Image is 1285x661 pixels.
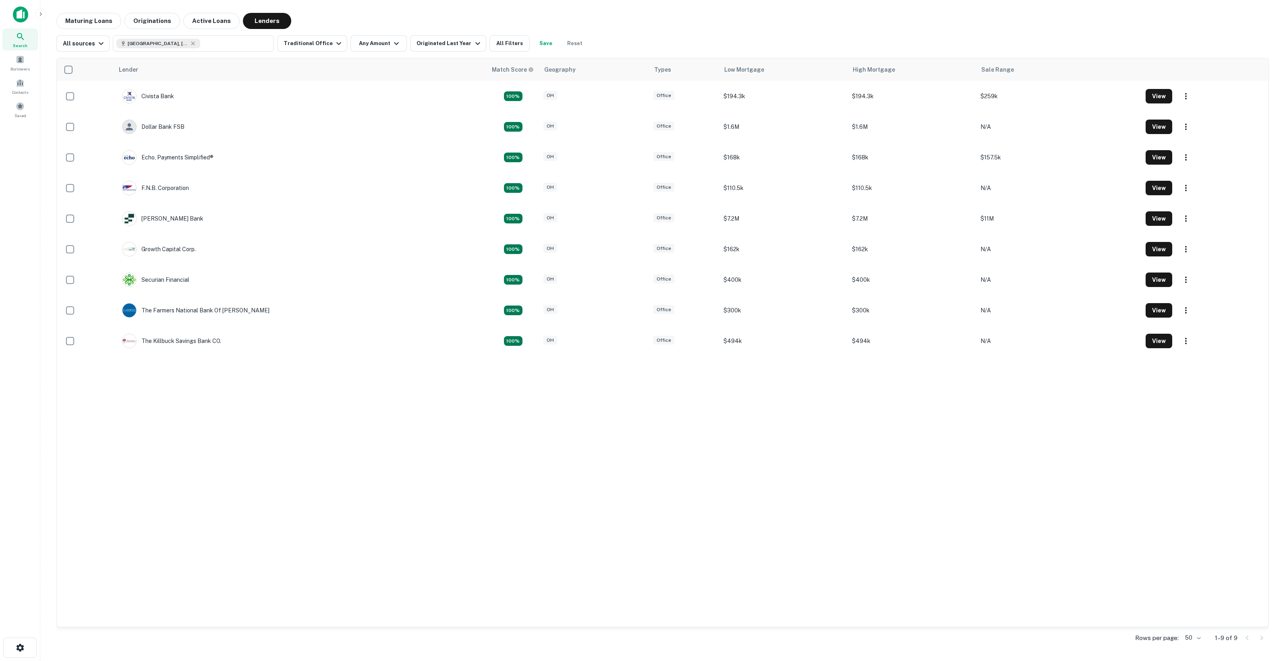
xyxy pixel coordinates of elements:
div: High Mortgage [853,65,895,74]
td: $259k [976,81,1142,112]
button: Lenders [243,13,291,29]
button: View [1146,181,1172,195]
img: picture [122,212,136,225]
img: picture [122,242,136,256]
div: Office [653,244,674,253]
a: Saved [2,99,38,120]
th: Low Mortgage [719,58,848,81]
button: View [1146,334,1172,348]
button: Traditional Office [277,35,347,52]
button: Active Loans [183,13,240,29]
div: The Farmers National Bank Of [PERSON_NAME] [122,303,269,318]
div: OH [543,122,557,131]
a: Borrowers [2,52,38,74]
div: 50 [1182,632,1202,644]
p: 1–9 of 9 [1215,633,1237,643]
td: $7.2M [848,203,976,234]
div: Lender [119,65,138,74]
span: [GEOGRAPHIC_DATA], [GEOGRAPHIC_DATA], [GEOGRAPHIC_DATA] [128,40,188,47]
button: View [1146,211,1172,226]
span: Borrowers [10,66,30,72]
div: OH [543,275,557,284]
button: View [1146,120,1172,134]
div: Capitalize uses an advanced AI algorithm to match your search with the best lender. The match sco... [504,153,522,162]
button: Originated Last Year [410,35,486,52]
div: Capitalize uses an advanced AI algorithm to match your search with the best lender. The match sco... [504,306,522,315]
div: OH [543,183,557,192]
div: Office [653,213,674,223]
div: Office [653,91,674,100]
div: Capitalize uses an advanced AI algorithm to match your search with the best lender. The match sco... [504,336,522,346]
td: $400k [848,264,976,295]
th: Capitalize uses an advanced AI algorithm to match your search with the best lender. The match sco... [487,58,539,81]
img: picture [122,181,136,195]
p: Rows per page: [1135,633,1179,643]
button: View [1146,273,1172,287]
button: Originations [124,13,180,29]
div: Capitalize uses an advanced AI algorithm to match your search with the best lender. The match sco... [492,65,534,74]
div: Low Mortgage [724,65,764,74]
button: Maturing Loans [56,13,121,29]
div: Geography [544,65,576,74]
th: Types [649,58,719,81]
button: View [1146,242,1172,256]
td: $168k [848,142,976,173]
div: Office [653,152,674,161]
div: Capitalize uses an advanced AI algorithm to match your search with the best lender. The match sco... [504,122,522,132]
div: The Killbuck Savings Bank CO. [122,334,221,348]
img: picture [122,334,136,348]
div: Office [653,275,674,284]
div: Types [654,65,671,74]
td: $162k [848,234,976,264]
button: Reset [562,35,588,52]
div: Office [653,183,674,192]
h6: Match Score [492,65,532,74]
div: Civista Bank [122,89,174,103]
div: OH [543,152,557,161]
td: $300k [848,295,976,326]
td: $11M [976,203,1142,234]
td: $194.3k [848,81,976,112]
div: Capitalize uses an advanced AI algorithm to match your search with the best lender. The match sco... [504,183,522,193]
button: [GEOGRAPHIC_DATA], [GEOGRAPHIC_DATA], [GEOGRAPHIC_DATA] [113,35,274,52]
td: $300k [719,295,848,326]
img: picture [122,151,136,164]
td: $494k [848,326,976,356]
th: Lender [114,58,487,81]
td: $1.6M [719,112,848,142]
img: capitalize-icon.png [13,6,28,23]
div: OH [543,213,557,223]
td: $1.6M [848,112,976,142]
a: Contacts [2,75,38,97]
div: Office [653,305,674,314]
div: OH [543,336,557,345]
td: $7.2M [719,203,848,234]
td: $157.5k [976,142,1142,173]
td: N/A [976,173,1142,203]
a: Search [2,29,38,50]
div: Sale Range [981,65,1014,74]
span: Contacts [12,89,28,95]
span: Saved [15,112,26,119]
img: picture [122,304,136,317]
td: $110.5k [719,173,848,203]
td: $110.5k [848,173,976,203]
div: OH [543,91,557,100]
div: Echo, Payments Simplified® [122,150,213,165]
span: Search [13,42,27,49]
td: $168k [719,142,848,173]
div: Originated Last Year [417,39,482,48]
div: Capitalize uses an advanced AI algorithm to match your search with the best lender. The match sco... [504,91,522,101]
div: Office [653,122,674,131]
img: picture [122,273,136,287]
div: [PERSON_NAME] Bank [122,211,203,226]
td: N/A [976,234,1142,264]
div: Dollar Bank FSB [122,120,184,134]
div: Securian Financial [122,273,189,287]
td: N/A [976,295,1142,326]
td: $194.3k [719,81,848,112]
